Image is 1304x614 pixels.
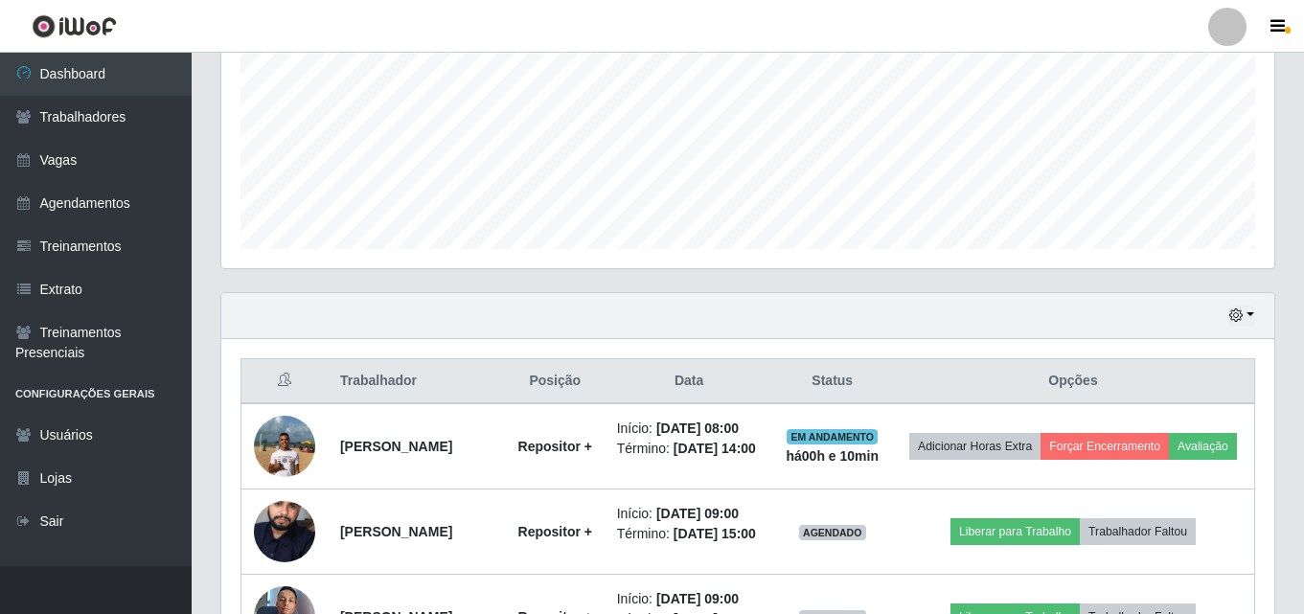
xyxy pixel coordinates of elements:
img: 1736960610041.jpeg [254,480,315,583]
time: [DATE] 14:00 [674,441,756,456]
li: Início: [617,419,762,439]
strong: Repositor + [518,439,592,454]
li: Início: [617,589,762,609]
strong: Repositor + [518,524,592,539]
th: Posição [505,359,606,404]
strong: há 00 h e 10 min [786,448,879,464]
span: AGENDADO [799,525,866,540]
li: Término: [617,439,762,459]
button: Trabalhador Faltou [1080,518,1196,545]
li: Início: [617,504,762,524]
li: Término: [617,524,762,544]
th: Data [606,359,773,404]
th: Status [772,359,892,404]
img: CoreUI Logo [32,14,117,38]
button: Liberar para Trabalho [950,518,1080,545]
strong: [PERSON_NAME] [340,439,452,454]
th: Trabalhador [329,359,505,404]
th: Opções [892,359,1255,404]
button: Forçar Encerramento [1041,433,1169,460]
span: EM ANDAMENTO [787,429,878,444]
button: Adicionar Horas Extra [909,433,1041,460]
strong: [PERSON_NAME] [340,524,452,539]
time: [DATE] 15:00 [674,526,756,541]
img: 1723517612837.jpeg [254,405,315,487]
time: [DATE] 09:00 [656,506,739,521]
button: Avaliação [1169,433,1237,460]
time: [DATE] 09:00 [656,591,739,606]
time: [DATE] 08:00 [656,421,739,436]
